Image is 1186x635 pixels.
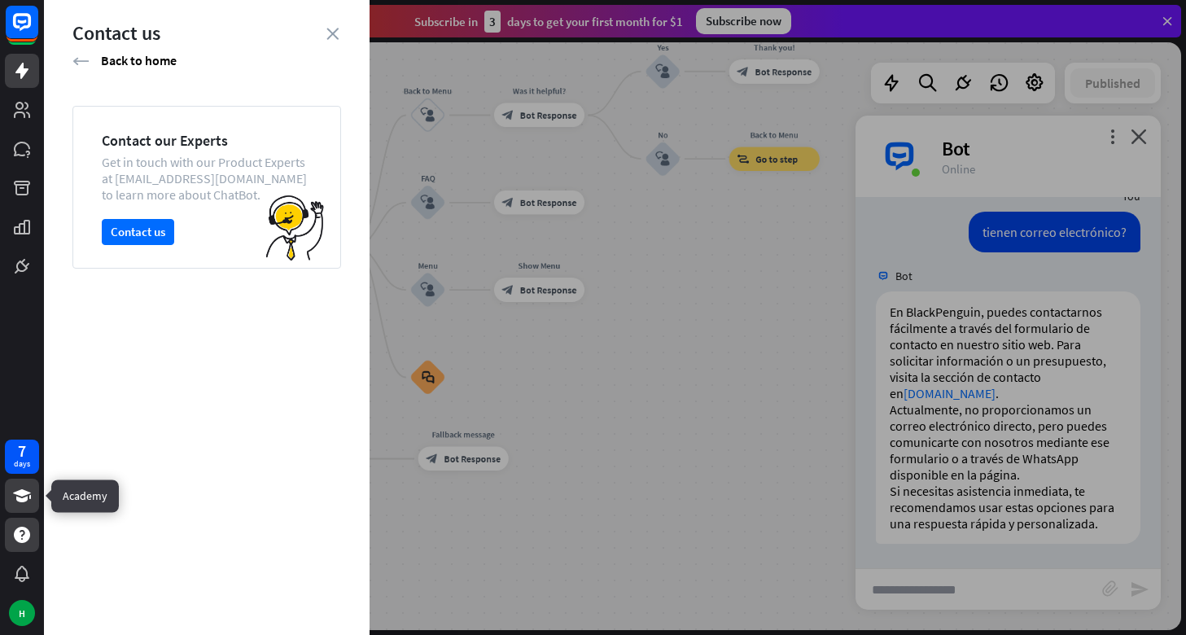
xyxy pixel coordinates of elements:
i: arrow_left [72,53,90,69]
span: Back to home [101,52,177,68]
button: Open LiveChat chat widget [13,7,62,55]
div: Contact our Experts [102,131,312,150]
div: Contact us [72,20,341,46]
div: Get in touch with our Product Experts at [EMAIL_ADDRESS][DOMAIN_NAME] to learn more about ChatBot. [102,154,312,203]
a: 7 days [5,440,39,474]
button: Contact us [102,219,174,245]
div: days [14,458,30,470]
div: 7 [18,444,26,458]
i: close [326,28,339,40]
div: H [9,600,35,626]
